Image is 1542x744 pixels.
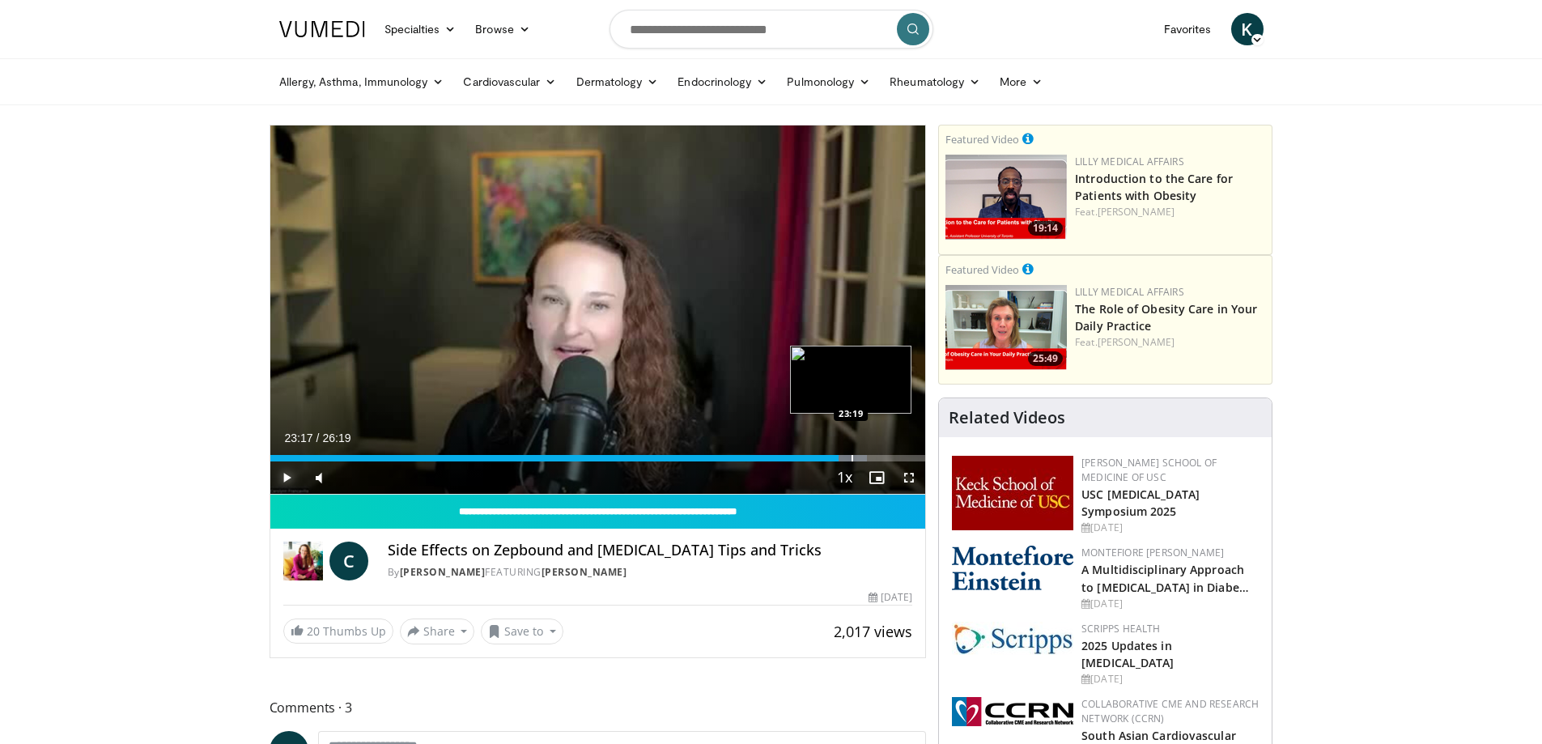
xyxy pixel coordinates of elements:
[1231,13,1264,45] a: K
[1098,205,1175,219] a: [PERSON_NAME]
[952,546,1073,590] img: b0142b4c-93a1-4b58-8f91-5265c282693c.png.150x105_q85_autocrop_double_scale_upscale_version-0.2.png
[400,565,486,579] a: [PERSON_NAME]
[1075,155,1184,168] a: Lilly Medical Affairs
[1081,562,1249,594] a: A Multidisciplinary Approach to [MEDICAL_DATA] in Diabe…
[1081,638,1174,670] a: 2025 Updates in [MEDICAL_DATA]
[1028,351,1063,366] span: 25:49
[465,13,540,45] a: Browse
[1081,521,1259,535] div: [DATE]
[1075,205,1265,219] div: Feat.
[1098,335,1175,349] a: [PERSON_NAME]
[952,697,1073,726] img: a04ee3ba-8487-4636-b0fb-5e8d268f3737.png.150x105_q85_autocrop_double_scale_upscale_version-0.2.png
[1075,171,1233,203] a: Introduction to the Care for Patients with Obesity
[375,13,466,45] a: Specialties
[952,456,1073,530] img: 7b941f1f-d101-407a-8bfa-07bd47db01ba.png.150x105_q85_autocrop_double_scale_upscale_version-0.2.jpg
[945,285,1067,370] a: 25:49
[322,432,350,444] span: 26:19
[860,461,893,494] button: Enable picture-in-picture mode
[880,66,990,98] a: Rheumatology
[1075,335,1265,350] div: Feat.
[1081,622,1160,636] a: Scripps Health
[453,66,566,98] a: Cardiovascular
[1081,597,1259,611] div: [DATE]
[388,565,912,580] div: By FEATURING
[270,461,303,494] button: Play
[893,461,925,494] button: Fullscreen
[283,542,323,580] img: Dr. Carolynn Francavilla
[834,622,912,641] span: 2,017 views
[283,619,393,644] a: 20 Thumbs Up
[777,66,880,98] a: Pulmonology
[270,125,926,495] video-js: Video Player
[279,21,365,37] img: VuMedi Logo
[945,155,1067,240] a: 19:14
[1075,301,1257,334] a: The Role of Obesity Care in Your Daily Practice
[945,285,1067,370] img: e1208b6b-349f-4914-9dd7-f97803bdbf1d.png.150x105_q85_crop-smart_upscale.png
[1075,285,1184,299] a: Lilly Medical Affairs
[949,408,1065,427] h4: Related Videos
[1081,456,1217,484] a: [PERSON_NAME] School of Medicine of USC
[481,619,563,644] button: Save to
[270,455,926,461] div: Progress Bar
[270,66,454,98] a: Allergy, Asthma, Immunology
[1081,697,1259,725] a: Collaborative CME and Research Network (CCRN)
[1081,487,1200,519] a: USC [MEDICAL_DATA] Symposium 2025
[270,697,927,718] span: Comments 3
[828,461,860,494] button: Playback Rate
[610,10,933,49] input: Search topics, interventions
[945,132,1019,147] small: Featured Video
[303,461,335,494] button: Mute
[1081,672,1259,687] div: [DATE]
[790,346,911,414] img: image.jpeg
[316,432,320,444] span: /
[668,66,777,98] a: Endocrinology
[945,262,1019,277] small: Featured Video
[1154,13,1221,45] a: Favorites
[1028,221,1063,236] span: 19:14
[869,590,912,605] div: [DATE]
[990,66,1052,98] a: More
[567,66,669,98] a: Dermatology
[542,565,627,579] a: [PERSON_NAME]
[285,432,313,444] span: 23:17
[388,542,912,559] h4: Side Effects on Zepbound and [MEDICAL_DATA] Tips and Tricks
[307,623,320,639] span: 20
[945,155,1067,240] img: acc2e291-ced4-4dd5-b17b-d06994da28f3.png.150x105_q85_crop-smart_upscale.png
[329,542,368,580] a: C
[952,622,1073,655] img: c9f2b0b7-b02a-4276-a72a-b0cbb4230bc1.jpg.150x105_q85_autocrop_double_scale_upscale_version-0.2.jpg
[400,619,475,644] button: Share
[1081,546,1224,559] a: Montefiore [PERSON_NAME]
